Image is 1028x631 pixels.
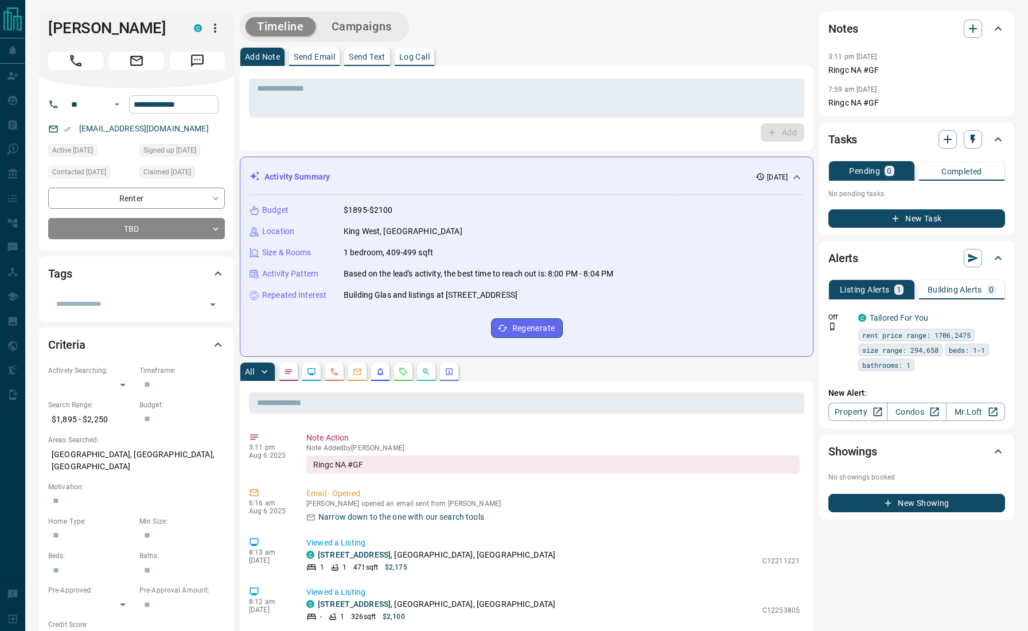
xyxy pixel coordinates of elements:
[353,367,362,376] svg: Emails
[349,53,385,61] p: Send Text
[320,17,403,36] button: Campaigns
[870,313,928,322] a: Tailored For You
[48,188,225,209] div: Renter
[48,19,177,37] h1: [PERSON_NAME]
[828,472,1005,482] p: No showings booked
[897,286,901,294] p: 1
[170,52,225,70] span: Message
[767,172,788,182] p: [DATE]
[249,598,289,606] p: 8:12 am
[344,247,433,259] p: 1 bedroom, 409-499 sqft
[306,600,314,608] div: condos.ca
[139,400,225,410] p: Budget:
[828,387,1005,399] p: New Alert:
[48,218,225,239] div: TBD
[887,403,946,421] a: Condos
[249,556,289,564] p: [DATE]
[306,586,800,598] p: Viewed a Listing
[862,359,910,371] span: bathrooms: 1
[48,410,134,429] p: $1,895 - $2,250
[306,455,800,474] div: Ringc NA #GF
[262,225,294,237] p: Location
[422,367,431,376] svg: Opportunities
[139,516,225,527] p: Min Size:
[949,344,985,356] span: beds: 1-1
[828,185,1005,202] p: No pending tasks
[344,204,392,216] p: $1895-$2100
[342,562,346,572] p: 1
[989,286,994,294] p: 0
[48,52,103,70] span: Call
[48,585,134,595] p: Pre-Approved:
[262,268,318,280] p: Activity Pattern
[205,297,221,313] button: Open
[828,20,858,38] h2: Notes
[353,562,378,572] p: 471 sqft
[840,286,890,294] p: Listing Alerts
[828,249,858,267] h2: Alerts
[245,368,254,376] p: All
[48,435,225,445] p: Areas Searched:
[928,286,982,294] p: Building Alerts
[887,167,891,175] p: 0
[48,144,134,160] div: Tue Aug 05 2025
[48,620,225,630] p: Credit Score:
[48,551,134,561] p: Beds:
[946,403,1005,421] a: Mr.Loft
[109,52,164,70] span: Email
[48,331,225,359] div: Criteria
[828,126,1005,153] div: Tasks
[318,598,555,610] p: , [GEOGRAPHIC_DATA], [GEOGRAPHIC_DATA]
[48,166,134,182] div: Tue Aug 05 2025
[139,551,225,561] p: Baths:
[318,550,391,559] a: [STREET_ADDRESS]
[139,166,225,182] div: Tue Aug 05 2025
[143,145,196,156] span: Signed up [DATE]
[48,260,225,287] div: Tags
[306,432,800,444] p: Note Action
[828,64,1005,76] p: Ringc NA #GF
[249,507,289,515] p: Aug 6 2025
[306,488,800,500] p: Email - Opened
[52,166,106,178] span: Contacted [DATE]
[491,318,563,338] button: Regenerate
[48,264,72,283] h2: Tags
[318,549,555,561] p: , [GEOGRAPHIC_DATA], [GEOGRAPHIC_DATA]
[284,367,293,376] svg: Notes
[849,167,880,175] p: Pending
[48,400,134,410] p: Search Range:
[262,204,289,216] p: Budget
[828,438,1005,465] div: Showings
[828,130,857,149] h2: Tasks
[340,611,344,622] p: 1
[249,451,289,459] p: Aug 6 2025
[399,367,408,376] svg: Requests
[828,15,1005,42] div: Notes
[194,24,202,32] div: condos.ca
[828,494,1005,512] button: New Showing
[307,367,316,376] svg: Lead Browsing Activity
[330,367,339,376] svg: Calls
[63,125,71,133] svg: Email Verified
[320,611,322,622] p: -
[250,166,804,188] div: Activity Summary[DATE]
[79,124,209,133] a: [EMAIL_ADDRESS][DOMAIN_NAME]
[249,443,289,451] p: 3:11 pm
[385,562,407,572] p: $2,175
[828,85,877,94] p: 7:59 am [DATE]
[828,209,1005,228] button: New Task
[318,511,484,523] p: Narrow down to the one with our search tools
[828,312,851,322] p: Off
[383,611,405,622] p: $2,100
[344,225,462,237] p: King West, [GEOGRAPHIC_DATA]
[828,442,877,461] h2: Showings
[445,367,454,376] svg: Agent Actions
[762,556,800,566] p: C12211221
[862,329,971,341] span: rent price range: 1706,2475
[318,599,391,609] a: [STREET_ADDRESS]
[306,537,800,549] p: Viewed a Listing
[320,562,324,572] p: 1
[306,444,800,452] p: Note Added by [PERSON_NAME]
[306,551,314,559] div: condos.ca
[828,403,887,421] a: Property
